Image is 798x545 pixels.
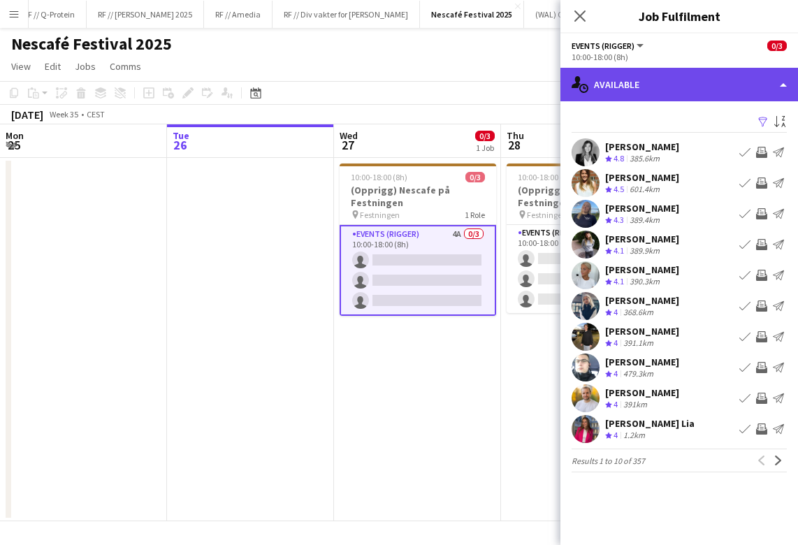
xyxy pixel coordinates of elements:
[605,140,679,153] div: [PERSON_NAME]
[621,368,656,380] div: 479.3km
[605,233,679,245] div: [PERSON_NAME]
[621,430,648,442] div: 1.2km
[340,225,496,316] app-card-role: Events (Rigger)4A0/310:00-18:00 (8h)
[767,41,787,51] span: 0/3
[476,143,494,153] div: 1 Job
[627,153,662,165] div: 385.6km
[507,129,524,142] span: Thu
[360,210,400,220] span: Festningen
[605,294,679,307] div: [PERSON_NAME]
[572,456,645,466] span: Results 1 to 10 of 357
[273,1,420,28] button: RF // Div vakter for [PERSON_NAME]
[420,1,524,28] button: Nescafé Festival 2025
[45,60,61,73] span: Edit
[475,131,495,141] span: 0/3
[614,153,624,163] span: 4.8
[6,57,36,75] a: View
[340,184,496,209] h3: (Opprigg) Nescafe på Festningen
[605,202,679,215] div: [PERSON_NAME]
[338,137,358,153] span: 27
[465,210,485,220] span: 1 Role
[614,276,624,286] span: 4.1
[6,129,24,142] span: Mon
[614,307,618,317] span: 4
[627,184,662,196] div: 601.4km
[46,109,81,119] span: Week 35
[351,172,407,182] span: 10:00-18:00 (8h)
[614,430,618,440] span: 4
[560,7,798,25] h3: Job Fulfilment
[605,417,695,430] div: [PERSON_NAME] Lia
[627,276,662,288] div: 390.3km
[605,325,679,337] div: [PERSON_NAME]
[11,34,172,54] h1: Nescafé Festival 2025
[572,41,646,51] button: Events (Rigger)
[340,129,358,142] span: Wed
[605,171,679,184] div: [PERSON_NAME]
[11,60,31,73] span: View
[621,337,656,349] div: 391.1km
[507,163,663,313] app-job-card: 10:00-18:00 (8h)0/3(Opprigg) Nescafe på Festningen Festningen1 RoleEvents (Rigger)5A0/310:00-18:0...
[614,368,618,379] span: 4
[171,137,189,153] span: 26
[605,356,679,368] div: [PERSON_NAME]
[605,386,679,399] div: [PERSON_NAME]
[87,109,105,119] div: CEST
[605,263,679,276] div: [PERSON_NAME]
[527,210,567,220] span: Festningen
[614,337,618,348] span: 4
[340,163,496,316] app-job-card: 10:00-18:00 (8h)0/3(Opprigg) Nescafe på Festningen Festningen1 RoleEvents (Rigger)4A0/310:00-18:0...
[627,245,662,257] div: 389.9km
[39,57,66,75] a: Edit
[3,137,24,153] span: 25
[614,184,624,194] span: 4.5
[173,129,189,142] span: Tue
[614,245,624,256] span: 4.1
[75,60,96,73] span: Jobs
[507,225,663,313] app-card-role: Events (Rigger)5A0/310:00-18:00 (8h)
[560,68,798,101] div: Available
[11,108,43,122] div: [DATE]
[465,172,485,182] span: 0/3
[572,41,634,51] span: Events (Rigger)
[621,307,656,319] div: 368.6km
[627,215,662,226] div: 389.4km
[507,184,663,209] h3: (Opprigg) Nescafe på Festningen
[204,1,273,28] button: RF // Amedia
[87,1,204,28] button: RF // [PERSON_NAME] 2025
[524,1,605,28] button: (WAL) Coop 2024
[614,215,624,225] span: 4.3
[505,137,524,153] span: 28
[518,172,574,182] span: 10:00-18:00 (8h)
[572,52,787,62] div: 10:00-18:00 (8h)
[13,1,87,28] button: RF // Q-Protein
[104,57,147,75] a: Comms
[110,60,141,73] span: Comms
[69,57,101,75] a: Jobs
[621,399,650,411] div: 391km
[614,399,618,409] span: 4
